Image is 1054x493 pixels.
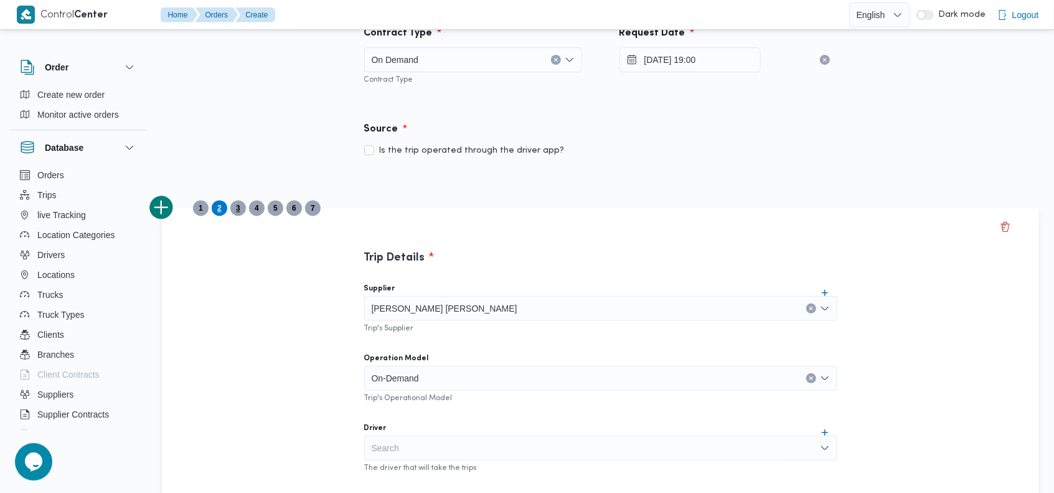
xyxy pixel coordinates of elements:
b: Center [75,11,108,20]
h3: Database [45,140,83,155]
span: Create new order [37,87,105,102]
button: Location Categories [15,225,142,245]
button: live Tracking [15,205,142,225]
button: Create suppliers [812,280,837,305]
button: Page 3 of 7 [230,201,246,216]
span: Locations [37,267,75,282]
label: Is the trip operated through the driver app? [364,143,565,158]
span: Branches [37,347,74,362]
span: Drivers [37,247,65,262]
label: Operation Model [364,353,429,363]
button: Page 6 of 7 [286,201,302,216]
div: Database [10,165,147,435]
button: Drivers [15,245,142,265]
span: Logout [1012,7,1039,22]
button: Branches [15,345,142,365]
button: Clear input [806,304,816,314]
span: 2 [217,201,222,216]
label: Supplier [364,284,395,294]
span: Clients [37,327,64,342]
button: Create new order [15,85,142,105]
button: Create [235,7,275,22]
button: Client Contracts [15,365,142,385]
button: Page 5 of 7 [268,201,283,216]
iframe: chat widget [12,443,52,481]
span: Location Categories [37,227,115,242]
button: Devices [15,424,142,444]
button: Open list of options [565,55,575,65]
button: Orders [15,165,142,185]
div: Source [364,122,398,137]
button: Clear input [806,373,816,383]
button: Page 4 of 7 [249,201,265,216]
span: 3 [236,201,240,216]
button: Database [20,140,137,155]
ul: Trips pagination [193,201,324,216]
label: Driver [364,423,387,433]
button: Trucks [15,285,142,305]
div: Request Date [619,26,685,41]
button: Truck Types [15,305,142,325]
button: Page 1 of 7 [193,201,209,216]
span: live Tracking [37,208,86,223]
button: Clear input [551,55,561,65]
button: Suppliers [15,385,142,404]
button: Open list of options [820,373,830,383]
button: Open list of options [820,443,830,453]
button: Locations [15,265,142,285]
button: Create drivers [812,420,837,445]
span: Monitor active orders [37,107,119,122]
img: X8yXhbKr1z7QwAAAABJRU5ErkJggg== [17,6,35,24]
span: On Demand [372,52,418,66]
span: On-Demand [372,371,419,385]
button: Delete trip [998,219,1013,234]
span: Trucks [37,287,63,302]
span: 4 [255,201,259,216]
button: add trip [149,196,174,221]
span: Client Contracts [37,367,100,382]
span: Truck Types [37,307,84,322]
button: Trips [15,185,142,205]
button: Page 2 of 7 [212,201,227,216]
button: Monitor active orders [15,105,142,125]
div: Order [10,85,147,130]
div: Contract Type [364,26,433,41]
span: 1 [199,201,203,216]
h3: Order [45,60,68,75]
div: Trip's Operational Model [364,391,837,403]
button: Supplier Contracts [15,404,142,424]
button: Open list of options [820,304,830,314]
span: Supplier Contracts [37,407,109,422]
input: Press the down key to open a popover containing a calendar. [619,47,761,72]
button: Clear input [820,55,830,65]
button: Orders [195,7,238,22]
button: Page 7 of 7 [305,201,321,216]
button: Clients [15,325,142,345]
button: Logout [992,2,1044,27]
span: 5 [273,201,278,216]
span: Devices [37,427,68,442]
h3: Trip Details [364,252,425,265]
span: Trips [37,188,57,203]
div: The driver that will take the trips [364,461,837,473]
span: 7 [311,201,315,216]
button: Order [20,60,137,75]
span: Orders [37,168,64,183]
button: Home [161,7,198,22]
span: [PERSON_NAME] [PERSON_NAME] [372,301,517,315]
span: Dark mode [934,10,986,20]
div: Contract Type [364,72,582,85]
div: Trip's Supplier [364,321,837,333]
span: 6 [292,201,296,216]
span: Suppliers [37,387,73,402]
